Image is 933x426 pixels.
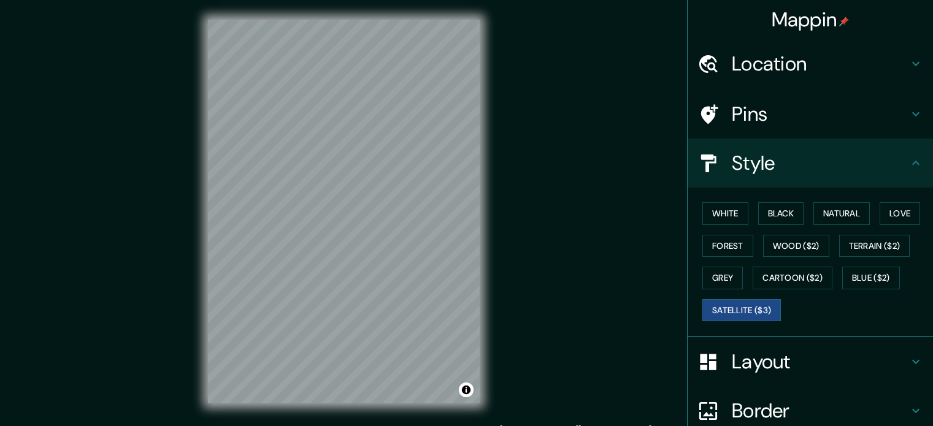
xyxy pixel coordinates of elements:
div: Layout [688,337,933,386]
img: pin-icon.png [839,17,849,26]
button: Wood ($2) [763,235,829,257]
h4: Pins [732,102,908,126]
canvas: Map [208,20,480,403]
button: Black [758,202,804,225]
div: Pins [688,89,933,139]
div: Location [688,39,933,88]
button: Love [880,202,920,225]
button: Forest [702,235,753,257]
h4: Mappin [772,7,850,32]
h4: Style [732,151,908,175]
h4: Layout [732,349,908,374]
button: Natural [813,202,870,225]
div: Style [688,139,933,188]
h4: Border [732,398,908,423]
button: Terrain ($2) [839,235,910,257]
button: White [702,202,748,225]
button: Satellite ($3) [702,299,781,322]
button: Toggle attribution [459,382,474,397]
button: Grey [702,267,743,289]
button: Blue ($2) [842,267,900,289]
button: Cartoon ($2) [753,267,832,289]
iframe: Help widget launcher [824,378,920,413]
h4: Location [732,51,908,76]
